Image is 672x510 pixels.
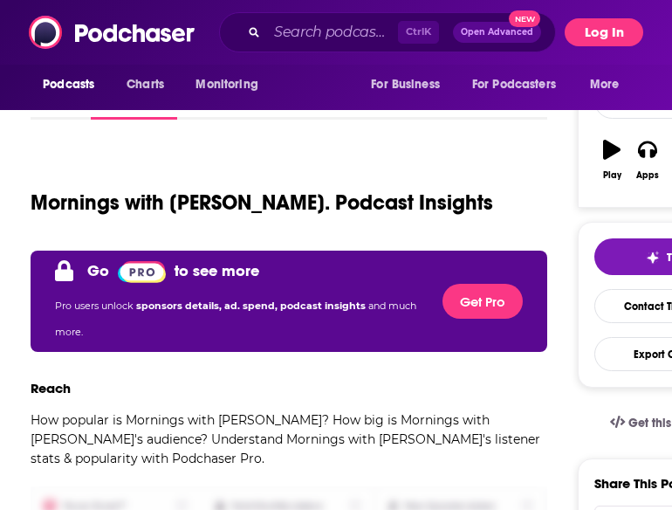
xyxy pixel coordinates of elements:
[509,10,540,27] span: New
[115,68,175,101] a: Charts
[565,18,643,46] button: Log In
[127,72,164,97] span: Charts
[603,170,621,181] div: Play
[43,72,94,97] span: Podcasts
[118,258,166,284] a: Pro website
[461,28,533,37] span: Open Advanced
[646,251,660,265] img: tell me why sparkle
[31,68,117,101] button: open menu
[29,16,196,49] img: Podchaser - Follow, Share and Rate Podcasts
[267,18,398,46] input: Search podcasts, credits, & more...
[183,68,280,101] button: open menu
[461,68,581,101] button: open menu
[219,12,556,52] div: Search podcasts, credits, & more...
[594,128,630,191] button: Play
[590,72,620,97] span: More
[371,72,440,97] span: For Business
[359,68,462,101] button: open menu
[55,293,429,345] p: Pro users unlock and much more.
[175,261,259,280] p: to see more
[578,68,641,101] button: open menu
[136,300,368,312] span: sponsors details, ad. spend, podcast insights
[398,21,439,44] span: Ctrl K
[453,22,541,43] button: Open AdvancedNew
[118,261,166,283] img: Podchaser Pro
[31,410,547,468] p: How popular is Mornings with [PERSON_NAME]? How big is Mornings with [PERSON_NAME]'s audience? Un...
[636,170,659,181] div: Apps
[31,380,71,396] h3: Reach
[472,72,556,97] span: For Podcasters
[87,261,109,280] p: Go
[442,284,523,319] button: Get Pro
[31,190,493,216] h1: Mornings with [PERSON_NAME]. Podcast Insights
[630,128,666,191] button: Apps
[195,72,257,97] span: Monitoring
